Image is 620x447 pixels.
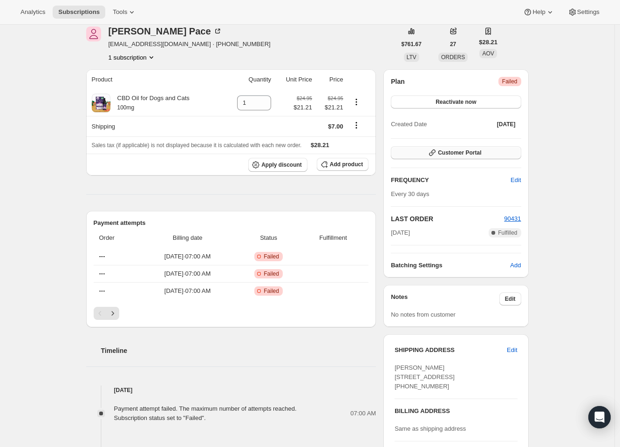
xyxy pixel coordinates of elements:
[391,261,510,270] h6: Batching Settings
[391,190,429,197] span: Every 30 days
[498,229,517,237] span: Fulfilled
[15,6,51,19] button: Analytics
[318,103,343,112] span: $21.21
[402,41,422,48] span: $761.67
[391,77,405,86] h2: Plan
[264,287,279,295] span: Failed
[441,54,465,61] span: ORDERS
[450,41,456,48] span: 27
[407,54,416,61] span: LTV
[303,233,363,243] span: Fulfillment
[497,121,516,128] span: [DATE]
[491,118,521,131] button: [DATE]
[502,78,518,85] span: Failed
[482,50,494,57] span: AOV
[436,98,476,106] span: Reactivate now
[479,38,497,47] span: $28.21
[113,8,127,16] span: Tools
[101,346,376,355] h2: Timeline
[264,270,279,278] span: Failed
[274,69,315,90] th: Unit Price
[391,95,521,108] button: Reactivate now
[53,6,105,19] button: Subscriptions
[86,116,223,136] th: Shipping
[505,295,516,303] span: Edit
[438,149,481,156] span: Customer Portal
[501,343,523,358] button: Edit
[328,95,343,101] small: $24.95
[86,69,223,90] th: Product
[562,6,605,19] button: Settings
[141,269,234,278] span: [DATE] · 07:00 AM
[577,8,600,16] span: Settings
[94,228,139,248] th: Order
[141,286,234,296] span: [DATE] · 07:00 AM
[395,406,517,416] h3: BILLING ADDRESS
[86,386,376,395] h4: [DATE]
[395,425,466,432] span: Same as shipping address
[58,8,100,16] span: Subscriptions
[86,27,101,41] span: Jonathan Pace
[350,409,376,418] span: 07:00 AM
[92,94,110,112] img: product img
[499,292,521,305] button: Edit
[109,53,156,62] button: Product actions
[239,233,298,243] span: Status
[510,261,521,270] span: Add
[315,69,346,90] th: Price
[328,123,343,130] span: $7.00
[391,120,427,129] span: Created Date
[518,6,560,19] button: Help
[110,94,190,112] div: CBD Oil for Dogs and Cats
[395,345,507,355] h3: SHIPPING ADDRESS
[106,307,119,320] button: Next
[99,287,105,294] span: ---
[94,307,369,320] nav: Pagination
[504,258,526,273] button: Add
[261,161,302,169] span: Apply discount
[504,215,521,222] a: 90431
[117,104,135,111] small: 100mg
[293,103,312,112] span: $21.21
[444,38,462,51] button: 27
[264,253,279,260] span: Failed
[141,233,234,243] span: Billing date
[248,158,307,172] button: Apply discount
[297,95,312,101] small: $24.95
[20,8,45,16] span: Analytics
[507,345,517,355] span: Edit
[109,27,222,36] div: [PERSON_NAME] Pace
[396,38,427,51] button: $761.67
[109,40,271,49] span: [EMAIL_ADDRESS][DOMAIN_NAME] · [PHONE_NUMBER]
[391,176,511,185] h2: FREQUENCY
[532,8,545,16] span: Help
[391,214,504,223] h2: LAST ORDER
[317,158,368,171] button: Add product
[141,252,234,261] span: [DATE] · 07:00 AM
[107,6,142,19] button: Tools
[114,404,297,423] div: Payment attempt failed. The maximum number of attempts reached. Subscription status set to "Failed".
[349,97,364,107] button: Product actions
[391,311,456,318] span: No notes from customer
[391,292,499,305] h3: Notes
[505,173,526,188] button: Edit
[99,253,105,260] span: ---
[311,142,329,149] span: $28.21
[511,176,521,185] span: Edit
[92,142,302,149] span: Sales tax (if applicable) is not displayed because it is calculated with each new order.
[99,270,105,277] span: ---
[391,146,521,159] button: Customer Portal
[391,228,410,237] span: [DATE]
[588,406,611,428] div: Open Intercom Messenger
[504,214,521,223] button: 90431
[395,364,455,390] span: [PERSON_NAME] [STREET_ADDRESS] [PHONE_NUMBER]
[349,120,364,130] button: Shipping actions
[330,161,363,168] span: Add product
[223,69,274,90] th: Quantity
[94,218,369,228] h2: Payment attempts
